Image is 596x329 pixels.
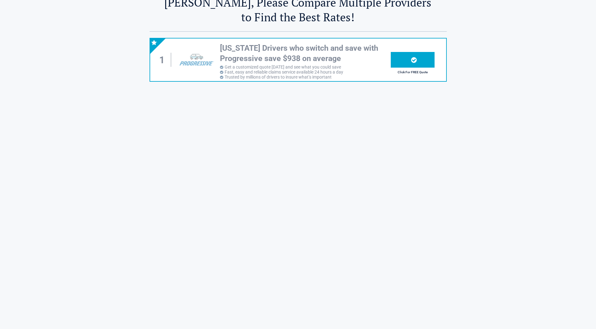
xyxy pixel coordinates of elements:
[220,69,391,75] li: Fast, easy and reliable claims service available 24 hours a day
[220,43,391,64] h3: [US_STATE] Drivers who switch and save with Progressive save $938 on average
[176,50,216,69] img: progressive's logo
[391,70,435,74] h2: Click For FREE Quote
[156,53,171,67] div: 1
[220,64,391,69] li: Get a customized quote [DATE] and see what you could save
[220,75,391,80] li: Trusted by millions of drivers to insure what’s important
